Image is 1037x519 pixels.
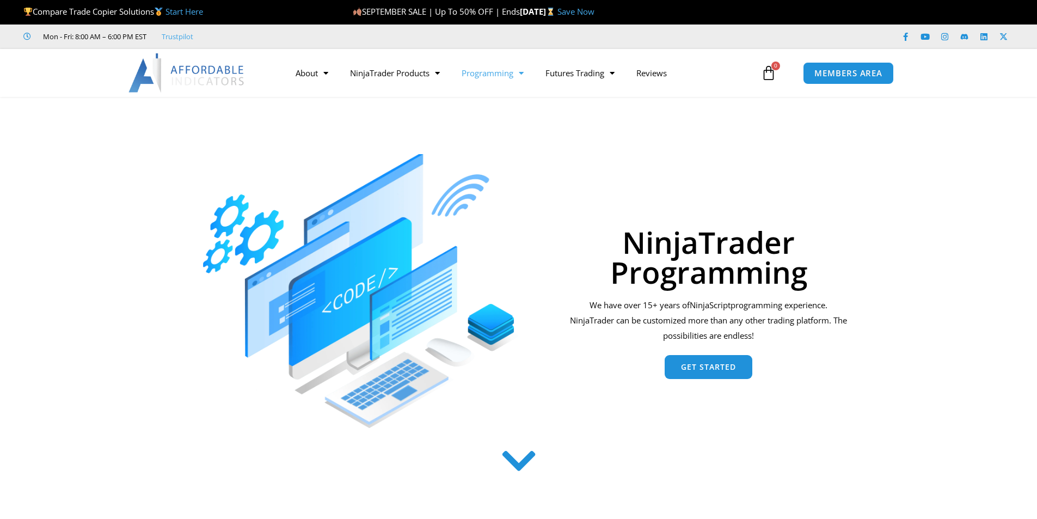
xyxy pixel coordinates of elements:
[128,53,246,93] img: LogoAI | Affordable Indicators – NinjaTrader
[567,227,850,287] h1: NinjaTrader Programming
[285,60,758,86] nav: Menu
[24,8,32,16] img: 🏆
[40,30,146,43] span: Mon - Fri: 8:00 AM – 6:00 PM EST
[162,30,193,43] a: Trustpilot
[625,60,678,86] a: Reviews
[803,62,894,84] a: MEMBERS AREA
[520,6,557,17] strong: [DATE]
[353,6,520,17] span: SEPTEMBER SALE | Up To 50% OFF | Ends
[570,300,847,341] span: programming experience. NinjaTrader can be customized more than any other trading platform. The p...
[771,62,780,70] span: 0
[814,69,882,77] span: MEMBERS AREA
[155,8,163,16] img: 🥇
[451,60,535,86] a: Programming
[203,154,518,428] img: programming 1 | Affordable Indicators – NinjaTrader
[547,8,555,16] img: ⌛
[690,300,731,310] span: NinjaScript
[165,6,203,17] a: Start Here
[745,57,793,89] a: 0
[23,6,203,17] span: Compare Trade Copier Solutions
[567,298,850,344] div: We have over 15+ years of
[353,8,361,16] img: 🍂
[339,60,451,86] a: NinjaTrader Products
[665,355,752,379] a: Get Started
[557,6,594,17] a: Save Now
[535,60,625,86] a: Futures Trading
[285,60,339,86] a: About
[681,363,736,371] span: Get Started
